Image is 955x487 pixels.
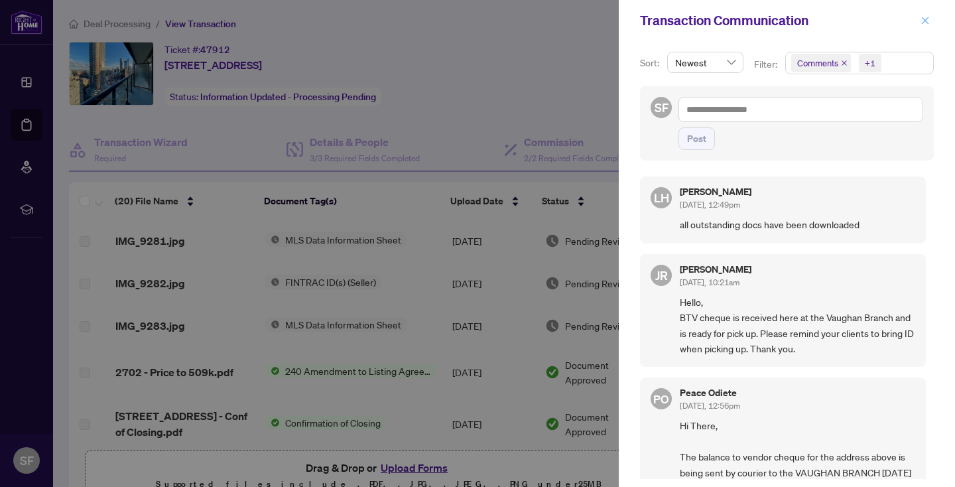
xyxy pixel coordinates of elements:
span: Hello, BTV cheque is received here at the Vaughan Branch and is ready for pick up. Please remind ... [680,295,915,357]
span: Comments [797,56,838,70]
span: [DATE], 12:49pm [680,200,740,210]
div: +1 [865,56,875,70]
span: JR [655,266,668,285]
span: [DATE], 12:56pm [680,401,740,411]
span: close [841,60,848,66]
p: Filter: [754,57,779,72]
span: Comments [791,54,851,72]
span: PO [653,390,668,408]
span: Newest [675,52,735,72]
span: SF [655,98,668,117]
h5: [PERSON_NAME] [680,265,751,274]
span: [DATE], 10:21am [680,277,739,287]
h5: Peace Odiete [680,388,740,397]
span: close [921,16,930,25]
div: Transaction Communication [640,11,917,31]
p: Sort: [640,56,662,70]
button: Post [678,127,715,150]
span: all outstanding docs have been downloaded [680,217,915,232]
span: LH [654,188,669,207]
h5: [PERSON_NAME] [680,187,751,196]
